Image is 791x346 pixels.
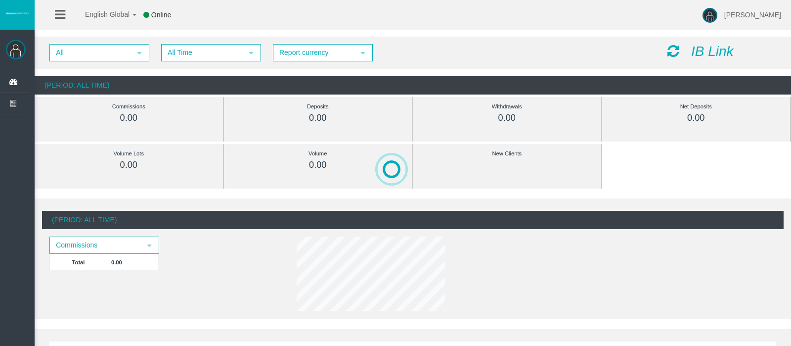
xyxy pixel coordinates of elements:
img: logo.svg [5,11,30,15]
span: English Global [72,10,130,18]
div: 0.00 [57,112,201,124]
span: [PERSON_NAME] [724,11,781,19]
span: All [50,45,131,60]
div: Withdrawals [435,101,579,112]
div: 0.00 [57,159,201,171]
td: Total [50,254,107,270]
img: user-image [703,8,717,23]
div: 0.00 [435,112,579,124]
span: Online [151,11,171,19]
div: (Period: All Time) [42,211,784,229]
div: Volume Lots [57,148,201,159]
div: 0.00 [246,159,390,171]
td: 0.00 [107,254,159,270]
span: Report currency [274,45,354,60]
span: select [247,49,255,57]
div: Volume [246,148,390,159]
span: Commissions [50,238,140,253]
i: Reload Dashboard [667,44,679,58]
div: 0.00 [246,112,390,124]
span: select [359,49,367,57]
div: (Period: All Time) [35,76,791,95]
span: select [145,242,153,249]
div: Net Deposits [624,101,768,112]
span: All Time [162,45,242,60]
span: select [135,49,143,57]
i: IB Link [691,44,734,59]
div: Commissions [57,101,201,112]
div: 0.00 [624,112,768,124]
div: Deposits [246,101,390,112]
